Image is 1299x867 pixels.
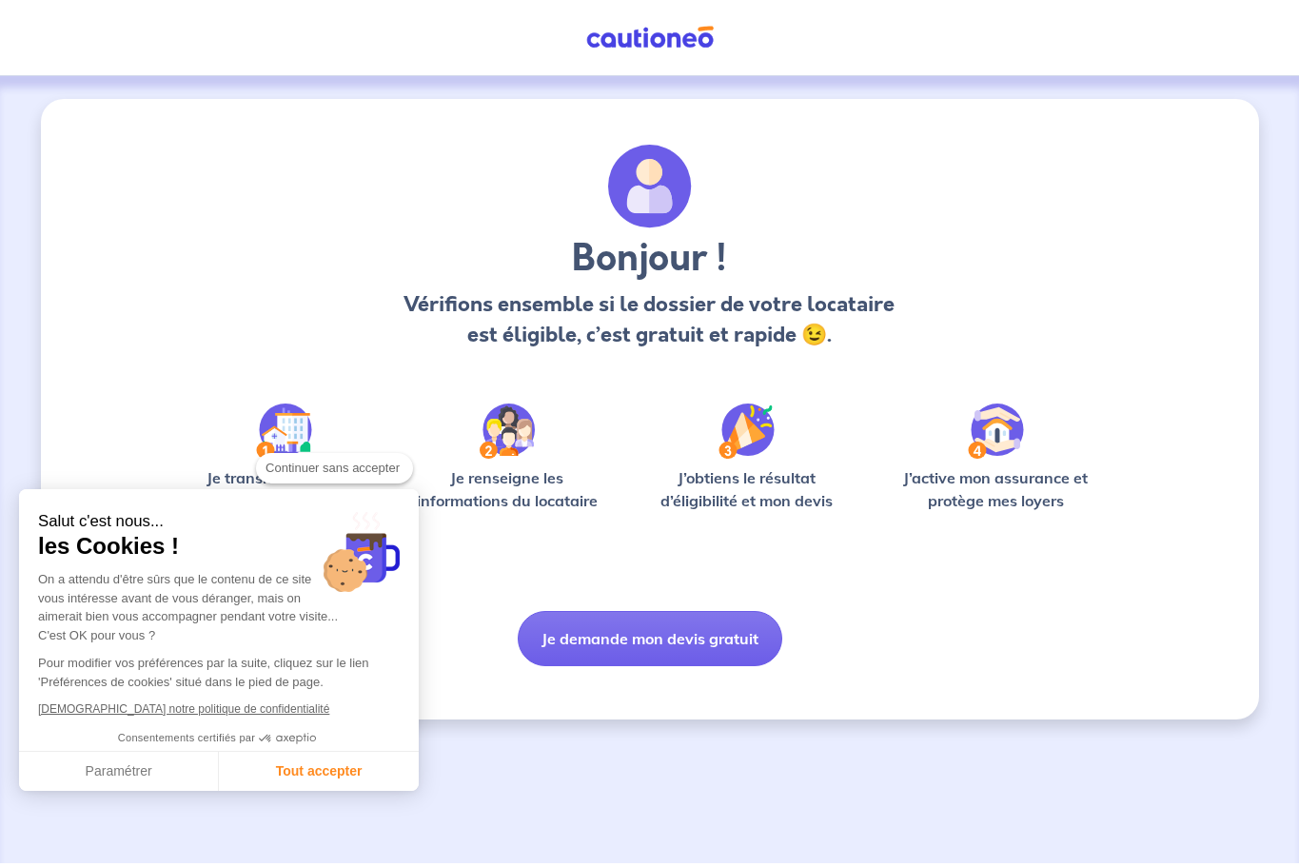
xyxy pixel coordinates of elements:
[38,512,400,532] small: Salut c'est nous...
[399,236,900,282] h3: Bonjour !
[256,404,312,459] img: /static/90a569abe86eec82015bcaae536bd8e6/Step-1.svg
[718,404,775,459] img: /static/f3e743aab9439237c3e2196e4328bba9/Step-3.svg
[640,466,855,512] p: J’obtiens le résultat d’éligibilité et mon devis
[38,532,400,561] span: les Cookies !
[480,404,535,459] img: /static/c0a346edaed446bb123850d2d04ad552/Step-2.svg
[193,466,375,512] p: Je transmets les infos de ma location
[968,404,1024,459] img: /static/bfff1cf634d835d9112899e6a3df1a5d/Step-4.svg
[885,466,1107,512] p: J’active mon assurance et protège mes loyers
[405,466,610,512] p: Je renseigne les informations du locataire
[219,752,419,792] button: Tout accepter
[256,453,413,483] button: Continuer sans accepter
[38,702,329,716] a: [DEMOGRAPHIC_DATA] notre politique de confidentialité
[19,752,219,792] button: Paramétrer
[108,726,329,751] button: Consentements certifiés par
[38,570,400,644] div: On a attendu d'être sûrs que le contenu de ce site vous intéresse avant de vous déranger, mais on...
[266,459,403,478] span: Continuer sans accepter
[399,289,900,350] p: Vérifions ensemble si le dossier de votre locataire est éligible, c’est gratuit et rapide 😉.
[259,710,316,767] svg: Axeptio
[518,611,782,666] button: Je demande mon devis gratuit
[608,145,692,228] img: archivate
[38,654,400,691] p: Pour modifier vos préférences par la suite, cliquez sur le lien 'Préférences de cookies' situé da...
[118,733,255,743] span: Consentements certifiés par
[579,26,721,49] img: Cautioneo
